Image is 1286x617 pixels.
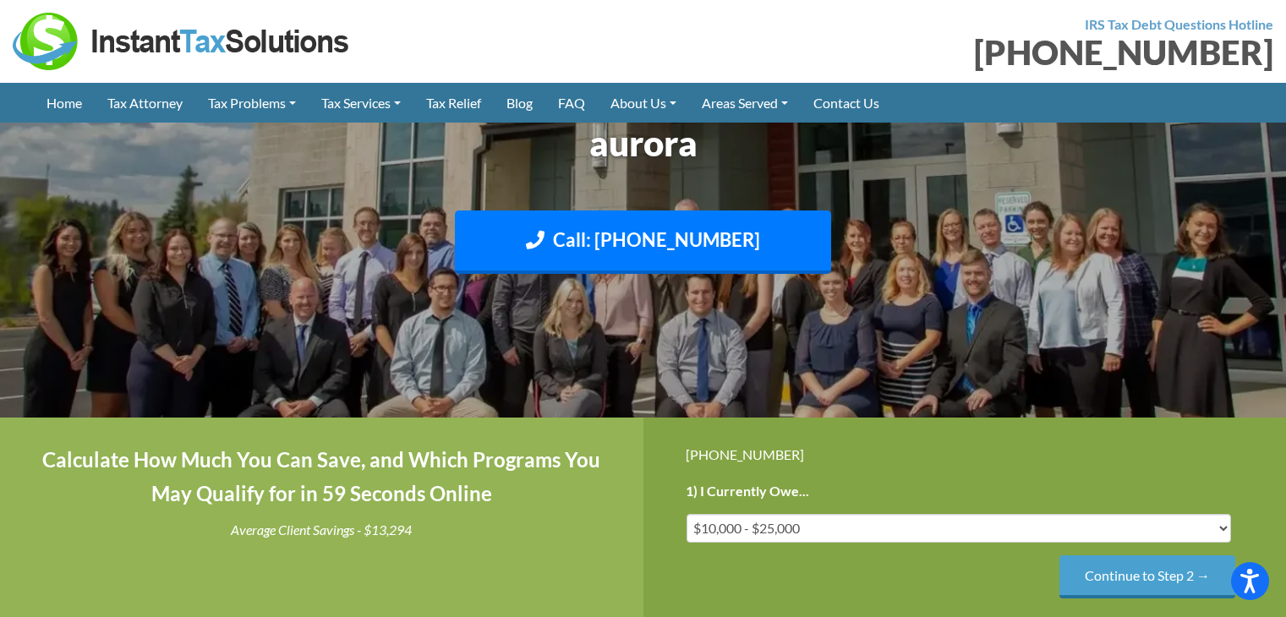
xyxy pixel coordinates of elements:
[309,83,413,123] a: Tax Services
[231,521,412,538] i: Average Client Savings - $13,294
[195,83,309,123] a: Tax Problems
[13,31,351,47] a: Instant Tax Solutions Logo
[455,210,831,274] a: Call: [PHONE_NUMBER]
[545,83,598,123] a: FAQ
[95,83,195,123] a: Tax Attorney
[689,83,801,123] a: Areas Served
[801,83,892,123] a: Contact Us
[686,443,1245,466] div: [PHONE_NUMBER]
[1059,555,1235,598] input: Continue to Step 2 →
[42,443,601,512] h4: Calculate How Much You Can Save, and Which Programs You May Qualify for in 59 Seconds Online
[656,35,1274,69] div: [PHONE_NUMBER]
[34,83,95,123] a: Home
[598,83,689,123] a: About Us
[686,483,809,500] label: 1) I Currently Owe...
[494,83,545,123] a: Blog
[174,118,1113,168] h1: aurora
[413,83,494,123] a: Tax Relief
[13,13,351,70] img: Instant Tax Solutions Logo
[1085,16,1273,32] strong: IRS Tax Debt Questions Hotline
